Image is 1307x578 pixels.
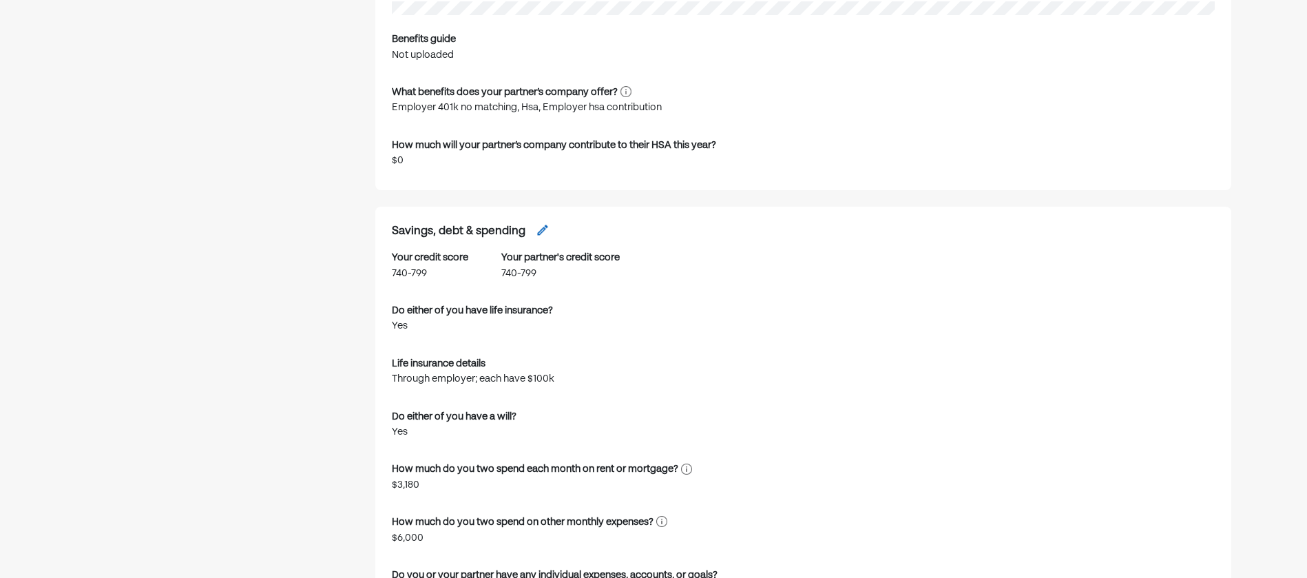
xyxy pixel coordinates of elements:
[392,318,553,333] div: Yes
[392,356,485,371] div: Life insurance details
[392,303,553,318] div: Do either of you have life insurance?
[501,266,620,281] div: 740-799
[392,515,653,530] div: How much do you two spend on other monthly expenses?
[392,153,667,168] div: $0
[392,462,678,477] div: How much do you two spend each month on rent or mortgage?
[392,266,468,281] div: 740-799
[392,223,525,241] h2: Savings, debt & spending
[392,138,716,153] div: How much will your partner’s company contribute to their HSA this year?
[392,477,667,493] div: $3,180
[392,100,662,115] div: Employer 401k no matching, Hsa, Employer hsa contribution
[392,530,667,546] div: $6,000
[392,48,1215,63] div: Not uploaded
[392,424,516,440] div: Yes
[392,32,456,47] div: Benefits guide
[392,409,516,424] div: Do either of you have a will?
[501,250,620,265] div: Your partner's credit score
[392,371,554,386] div: Through employer; each have $100k
[392,250,468,265] div: Your credit score
[392,85,618,100] div: What benefits does your partner’s company offer?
